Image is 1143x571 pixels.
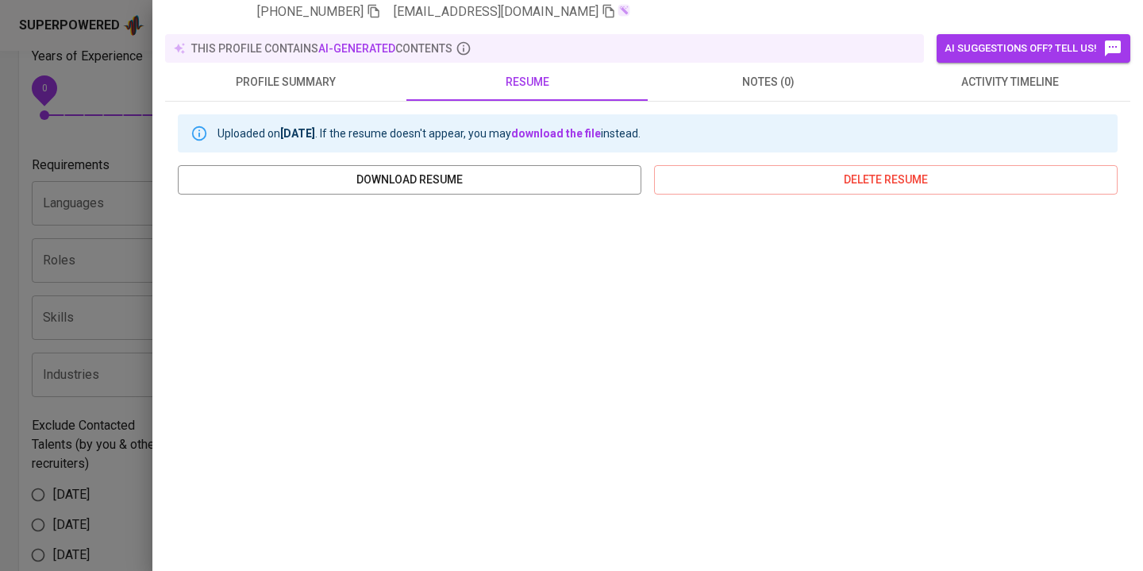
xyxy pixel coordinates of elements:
span: resume [416,72,638,92]
button: delete resume [654,165,1118,195]
button: AI suggestions off? Tell us! [937,34,1130,63]
a: download the file [511,127,601,140]
p: this profile contains contents [191,41,452,56]
span: download resume [190,170,629,190]
img: magic_wand.svg [618,4,630,17]
span: notes (0) [657,72,879,92]
span: delete resume [667,170,1105,190]
span: AI suggestions off? Tell us! [945,39,1122,58]
span: activity timeline [899,72,1121,92]
b: [DATE] [280,127,315,140]
span: profile summary [175,72,397,92]
span: [PHONE_NUMBER] [257,4,364,19]
div: Uploaded on . If the resume doesn't appear, you may instead. [217,119,641,148]
button: download resume [178,165,641,195]
span: AI-generated [318,42,395,55]
span: [EMAIL_ADDRESS][DOMAIN_NAME] [394,4,598,19]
